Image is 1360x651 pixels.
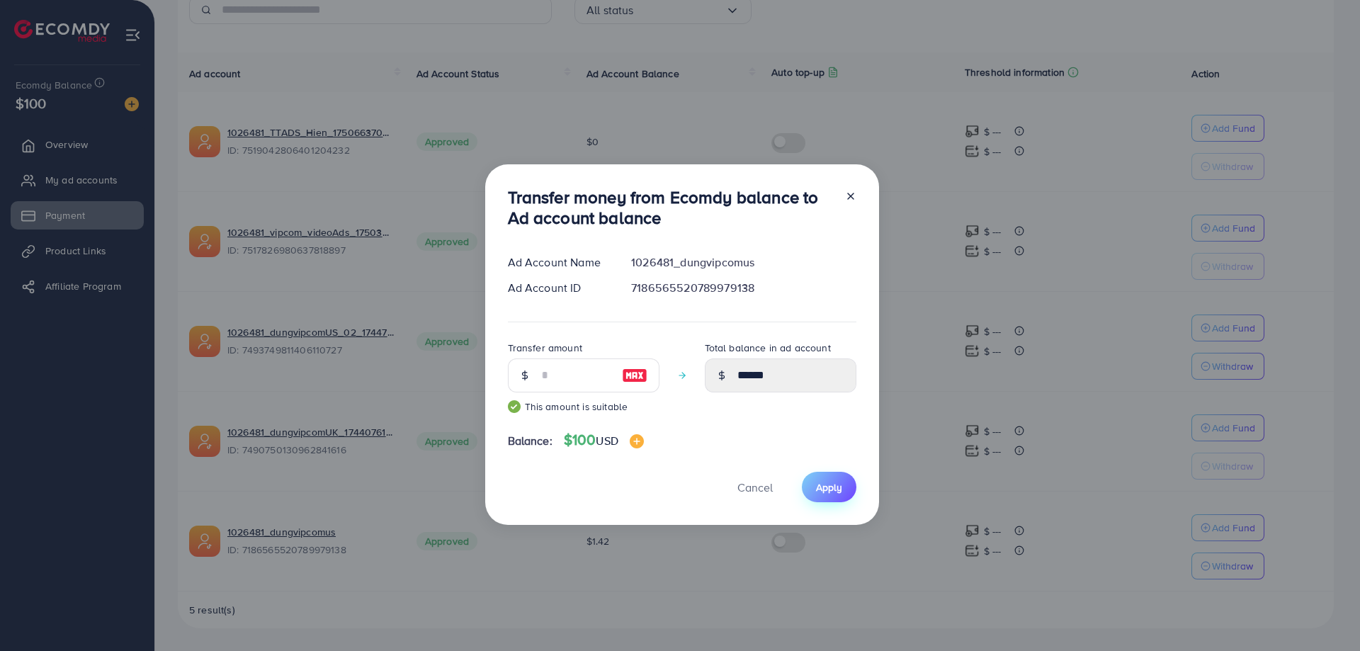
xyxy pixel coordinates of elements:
[620,280,867,296] div: 7186565520789979138
[720,472,790,502] button: Cancel
[508,433,552,449] span: Balance:
[508,341,582,355] label: Transfer amount
[497,280,620,296] div: Ad Account ID
[622,367,647,384] img: image
[630,434,644,448] img: image
[705,341,831,355] label: Total balance in ad account
[816,480,842,494] span: Apply
[508,400,521,413] img: guide
[802,472,856,502] button: Apply
[596,433,618,448] span: USD
[620,254,867,271] div: 1026481_dungvipcomus
[497,254,620,271] div: Ad Account Name
[508,187,834,228] h3: Transfer money from Ecomdy balance to Ad account balance
[564,431,644,449] h4: $100
[1300,587,1349,640] iframe: Chat
[737,480,773,495] span: Cancel
[508,400,659,414] small: This amount is suitable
